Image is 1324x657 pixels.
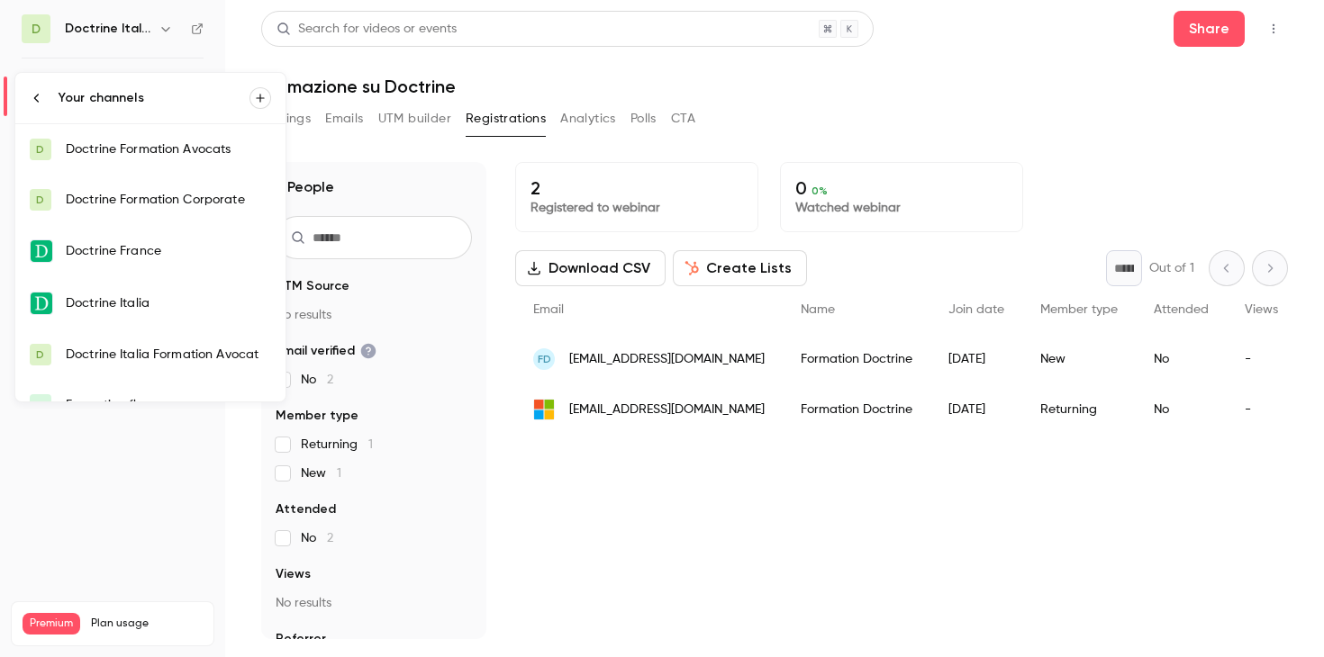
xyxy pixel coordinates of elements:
[36,346,44,363] span: D
[66,294,271,312] div: Doctrine Italia
[66,242,271,260] div: Doctrine France
[38,397,43,413] span: F
[59,89,249,107] div: Your channels
[66,140,271,158] div: Doctrine Formation Avocats
[36,192,44,208] span: D
[31,240,52,262] img: Doctrine France
[31,292,52,314] img: Doctrine Italia
[66,396,271,414] div: Formation flow
[66,191,271,209] div: Doctrine Formation Corporate
[66,346,271,364] div: Doctrine Italia Formation Avocat
[36,141,44,157] span: D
